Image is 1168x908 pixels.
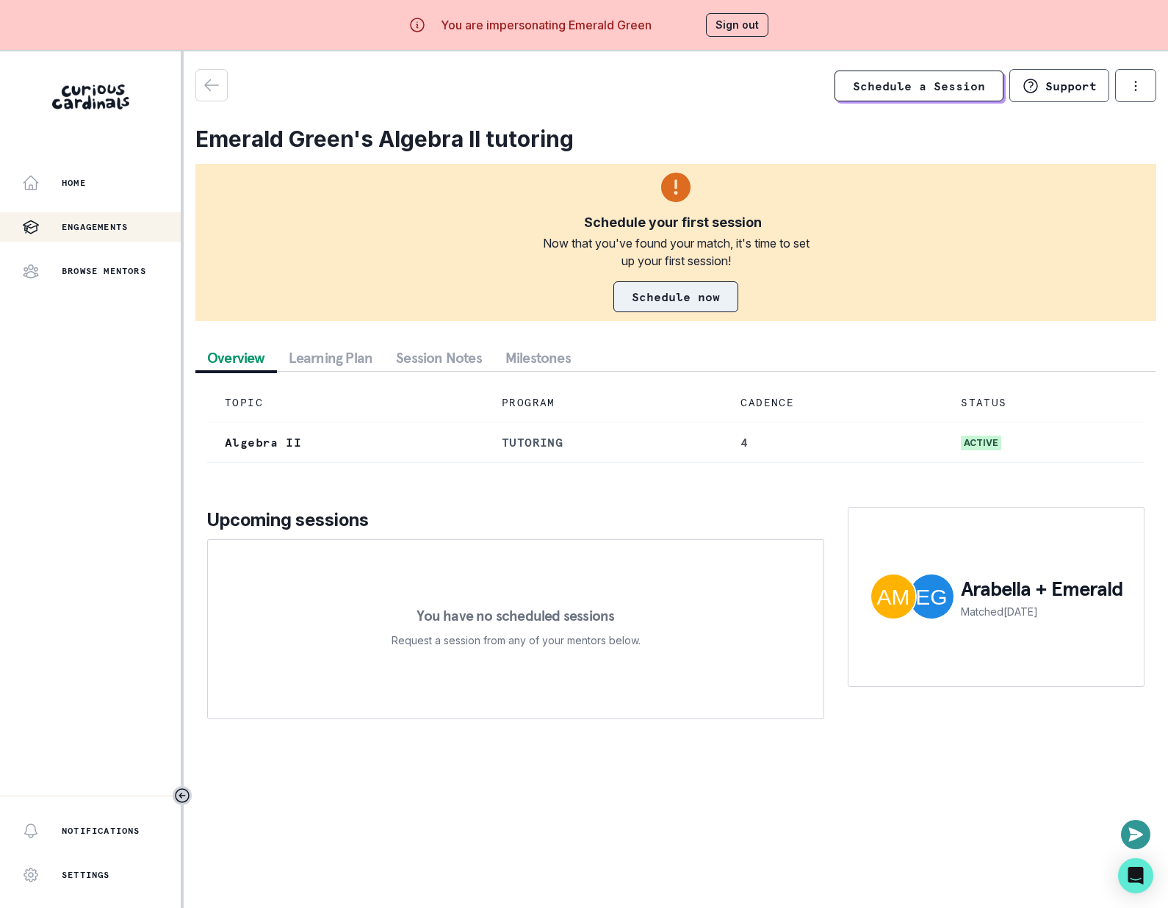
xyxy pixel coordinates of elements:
[484,422,723,463] td: tutoring
[961,604,1122,619] p: Matched [DATE]
[417,608,614,623] p: You have no scheduled sessions
[207,422,484,463] td: Algebra II
[1045,79,1097,93] p: Support
[277,345,385,371] button: Learning Plan
[834,71,1003,101] a: Schedule a Session
[207,383,484,422] td: TOPIC
[62,177,86,189] p: Home
[494,345,583,371] button: Milestones
[173,786,192,805] button: Toggle sidebar
[441,16,652,34] p: You are impersonating Emerald Green
[62,825,140,837] p: Notifications
[871,574,915,619] img: Arabella Marz
[384,345,494,371] button: Session Notes
[723,383,943,422] td: CADENCE
[535,234,817,270] div: Now that you've found your match, it's time to set up your first session!
[961,574,1122,604] p: Arabella + Emerald
[195,345,277,371] button: Overview
[1115,69,1156,102] button: options
[1121,820,1150,849] button: Open or close messaging widget
[1118,858,1153,893] div: Open Intercom Messenger
[961,436,1001,450] span: active
[943,383,1144,422] td: STATUS
[392,632,641,649] p: Request a session from any of your mentors below.
[195,126,1156,152] h2: Emerald Green's Algebra II tutoring
[52,84,129,109] img: Curious Cardinals Logo
[62,221,128,233] p: Engagements
[207,507,824,533] p: Upcoming sessions
[62,265,146,277] p: Browse Mentors
[706,13,768,37] button: Sign out
[484,383,723,422] td: PROGRAM
[723,422,943,463] td: 4
[613,281,738,312] a: Schedule now
[1009,69,1109,102] button: Support
[909,574,953,619] img: Emerald Green
[62,869,110,881] p: Settings
[584,214,762,231] div: Schedule your first session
